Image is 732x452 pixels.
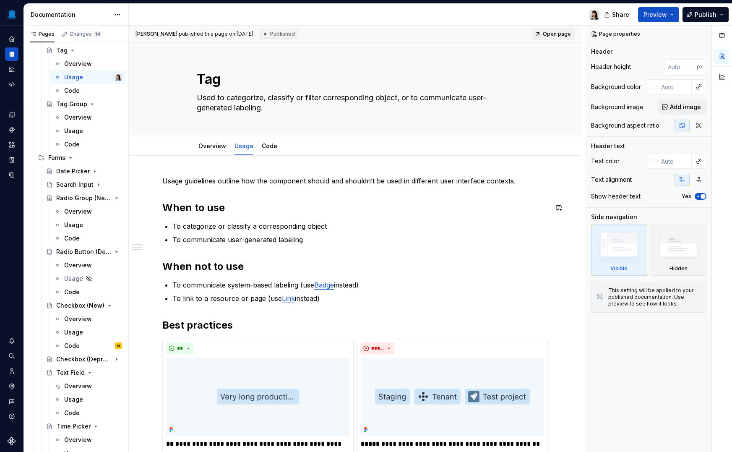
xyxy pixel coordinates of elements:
textarea: Tag [195,69,512,89]
a: Code [51,232,125,245]
div: Published [260,29,298,39]
a: Code [51,138,125,151]
div: Show header text [591,192,641,201]
div: Tag Group [56,100,87,108]
button: Add image [658,99,706,115]
div: Header [591,47,612,56]
a: Radio Button (Deprecated) [43,245,125,259]
a: Design tokens [5,108,18,121]
input: Auto [658,79,692,94]
div: Background color [591,83,641,91]
strong: When to use [162,201,225,214]
a: Usage [51,218,125,232]
a: Overview [51,312,125,326]
input: Auto [658,154,692,169]
span: Open page [543,31,571,37]
div: Search Input [56,180,94,189]
div: Code [64,86,80,95]
div: Visible [591,225,647,276]
div: Overview [195,137,229,154]
a: Code [262,142,277,149]
div: Time Picker [56,422,91,431]
div: Side navigation [591,213,637,221]
a: Date Picker [43,165,125,178]
a: Open page [532,28,575,40]
img: 6e045e8d-88cf-4653-a5cb-fe8ad73afb75.png [361,358,544,436]
div: Usage [64,328,83,337]
a: Overview [51,379,125,393]
a: Supernova Logo [8,437,16,445]
div: Usage [64,73,83,81]
div: Radio Group (New) [56,194,112,202]
div: M [117,342,120,350]
a: Link [282,294,295,303]
div: Usage [64,274,83,283]
div: Header text [591,142,625,150]
a: Usage [51,326,125,339]
a: Search Input [43,178,125,191]
div: Forms [48,154,65,162]
p: px [697,63,703,70]
a: Code [51,285,125,299]
div: Hidden [651,225,707,276]
div: Search ⌘K [5,349,18,363]
div: Overview [64,382,92,390]
div: Code [64,234,80,243]
button: Contact support [5,395,18,408]
div: Text alignment [591,175,632,184]
div: Forms [35,151,125,165]
a: Documentation [5,47,18,61]
p: To categorize or classify a corresponding object [172,221,548,231]
img: fcf53608-4560-46b3-9ec6-dbe177120620.png [7,10,17,20]
a: Invite team [5,364,18,378]
a: Analytics [5,63,18,76]
a: Components [5,123,18,136]
div: Overview [64,113,92,122]
a: Overview [198,142,226,149]
div: Usage [231,137,257,154]
span: Publish [695,10,716,19]
a: Data sources [5,168,18,182]
p: To link to a resource or page (use instead) [172,293,548,303]
button: Preview [638,7,679,22]
div: Text color [591,157,620,165]
img: Karolina Szczur [115,74,122,81]
a: Time Picker [43,420,125,433]
div: Overview [64,436,92,444]
div: Pages [30,31,55,37]
a: Storybook stories [5,153,18,167]
div: Hidden [669,265,688,272]
a: Code [51,84,125,97]
a: Settings [5,379,18,393]
a: Assets [5,138,18,152]
button: Notifications [5,334,18,347]
a: Overview [51,57,125,71]
a: Code automation [5,78,18,91]
div: Checkbox (Deprecated) [56,355,112,363]
div: Overview [64,261,92,269]
div: Text Field [56,368,85,377]
span: published this page on [DATE] [135,31,253,37]
a: Overview [51,205,125,218]
a: Badge [314,281,334,289]
p: To communicate user-generated labeling [172,235,548,245]
div: Overview [64,60,92,68]
div: Code [64,288,80,296]
a: Usage [234,142,253,149]
p: Usage guidelines outline how the component should and shouldn’t be used in different user interfa... [162,176,548,186]
a: Checkbox (Deprecated) [43,353,125,366]
div: Tag [56,46,68,55]
span: Preview [643,10,667,19]
label: Yes [682,193,691,200]
img: 67d3c58d-2da0-4cd2-8a17-14bf4344ac8c.png [166,358,350,436]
